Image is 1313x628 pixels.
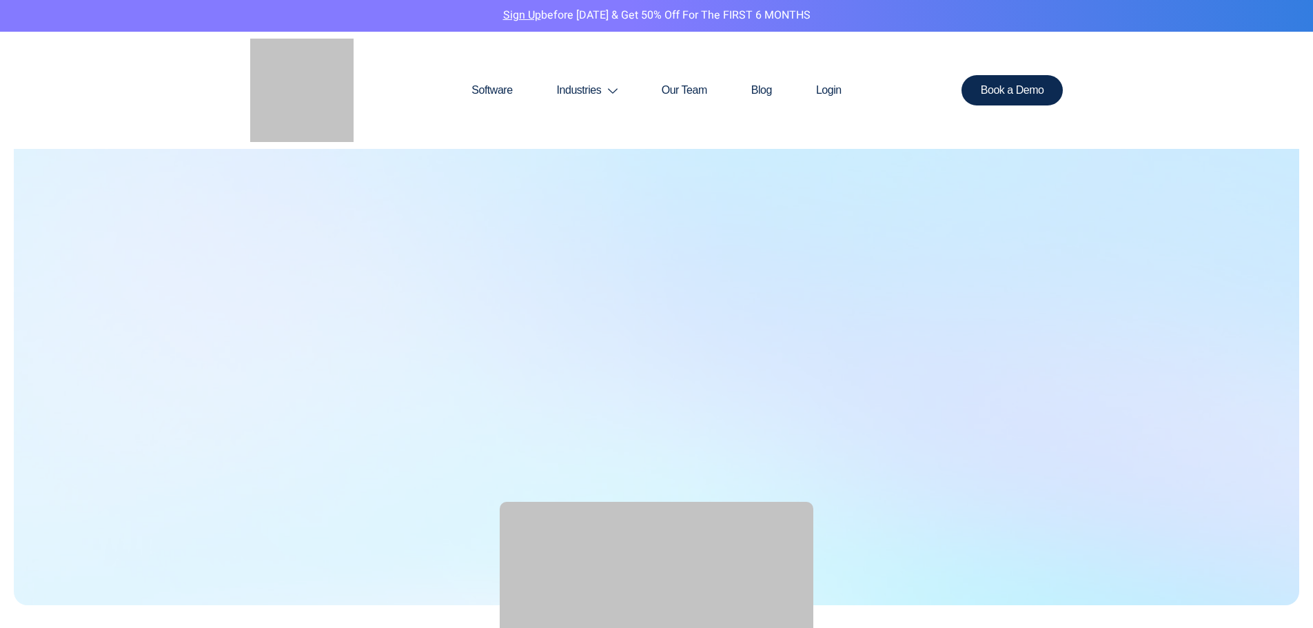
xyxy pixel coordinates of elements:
p: before [DATE] & Get 50% Off for the FIRST 6 MONTHS [10,7,1303,25]
a: Industries [535,57,640,123]
a: Sign Up [503,7,541,23]
a: Our Team [640,57,729,123]
a: Software [449,57,534,123]
a: Book a Demo [961,75,1063,105]
span: Book a Demo [981,85,1044,96]
a: Login [794,57,864,123]
a: Blog [729,57,794,123]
